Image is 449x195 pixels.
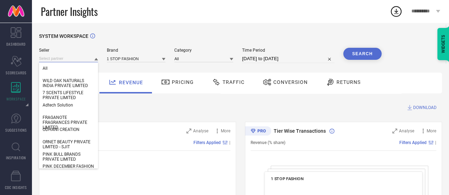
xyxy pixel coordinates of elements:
span: Analyse [399,128,414,133]
div: FRAGANOTE FRAGRANCES PRIVATE LIMITED [39,111,98,133]
div: PINK DECEMBER FASHION PRIVATE LIMITED [39,160,98,177]
div: ODHANI CREATION [39,124,98,136]
span: PINK BULL BRANDS PRIVATE LIMITED [43,152,94,162]
span: 7 SCENTS LIFESTYLE PRIVATE LIMITED [43,90,94,100]
div: WILD OAK NATURALS INDIA PRIVATE LIMITED [39,75,98,92]
span: Filters Applied [399,140,427,145]
span: Category [174,48,233,53]
span: INSPIRATION [6,155,26,160]
div: PINK BULL BRANDS PRIVATE LIMITED [39,148,98,165]
span: DASHBOARD [6,41,26,47]
span: More [427,128,436,133]
span: WORKSPACE [6,96,26,102]
span: ODHANI CREATION [43,127,80,132]
span: Tier Wise Transactions [274,128,326,134]
div: 7 SCENTS LIFESTYLE PRIVATE LIMITED [39,87,98,104]
span: Pricing [172,79,194,85]
span: 1 STOP FASHION [271,176,303,181]
div: Open download list [390,5,403,18]
span: Brand [107,48,166,53]
svg: Zoom [392,128,397,133]
span: Traffic [223,79,245,85]
span: Seller [39,48,98,53]
span: DOWNLOAD [413,104,437,111]
span: Revenue (% share) [251,140,285,145]
button: Search [343,48,382,60]
span: | [435,140,436,145]
span: Conversion [273,79,308,85]
span: PINK DECEMBER FASHION PRIVATE LIMITED [43,164,94,174]
svg: Zoom [186,128,191,133]
div: Adtech Solution [39,99,98,111]
span: SYSTEM WORKSPACE [39,33,88,39]
span: SUGGESTIONS [5,127,27,133]
span: Analyse [193,128,208,133]
input: Select time period [242,55,334,63]
span: Returns [336,79,361,85]
span: CDC INSIGHTS [5,185,27,190]
span: More [221,128,230,133]
span: Partner Insights [41,4,98,19]
span: Time Period [242,48,334,53]
input: Select partner [39,55,98,62]
div: ORNET BEAUTY PRIVATE LIMITED - SJIT [39,136,98,153]
div: Premium [245,126,271,137]
span: ORNET BEAUTY PRIVATE LIMITED - SJIT [43,139,94,149]
div: All [39,62,98,74]
span: Filters Applied [193,140,221,145]
span: All [43,66,48,71]
span: WILD OAK NATURALS INDIA PRIVATE LIMITED [43,78,94,88]
span: | [229,140,230,145]
span: Adtech Solution [43,103,73,108]
span: FRAGANOTE FRAGRANCES PRIVATE LIMITED [43,115,94,130]
span: SCORECARDS [6,70,27,75]
span: Revenue [119,80,143,85]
